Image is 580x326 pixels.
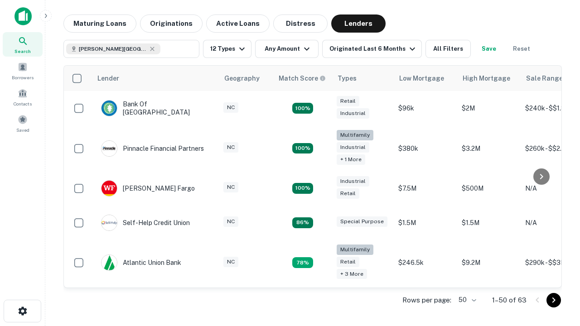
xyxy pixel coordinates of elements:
[3,111,43,135] a: Saved
[101,215,190,231] div: Self-help Credit Union
[12,74,34,81] span: Borrowers
[337,130,373,140] div: Multifamily
[223,102,238,113] div: NC
[331,14,386,33] button: Lenders
[14,100,32,107] span: Contacts
[394,206,457,240] td: $1.5M
[279,73,326,83] div: Capitalize uses an advanced AI algorithm to match your search with the best lender. The match sco...
[329,43,418,54] div: Originated Last 6 Months
[338,73,357,84] div: Types
[223,216,238,227] div: NC
[322,40,422,58] button: Originated Last 6 Months
[455,293,478,307] div: 50
[14,7,32,25] img: capitalize-icon.png
[101,254,181,271] div: Atlantic Union Bank
[474,40,503,58] button: Save your search to get updates of matches that match your search criteria.
[337,108,369,119] div: Industrial
[337,244,373,255] div: Multifamily
[3,32,43,57] a: Search
[101,215,117,230] img: picture
[219,66,273,91] th: Geography
[101,180,195,197] div: [PERSON_NAME] Fargo
[457,66,521,91] th: High Mortgage
[535,254,580,297] iframe: Chat Widget
[14,48,31,55] span: Search
[337,176,369,187] div: Industrial
[394,125,457,171] td: $380k
[457,206,521,240] td: $1.5M
[425,40,471,58] button: All Filters
[273,14,328,33] button: Distress
[140,14,203,33] button: Originations
[79,45,147,53] span: [PERSON_NAME][GEOGRAPHIC_DATA], [GEOGRAPHIC_DATA]
[101,181,117,196] img: picture
[101,255,117,270] img: picture
[292,217,313,228] div: Matching Properties: 11, hasApolloMatch: undefined
[92,66,219,91] th: Lender
[337,257,359,267] div: Retail
[279,73,324,83] h6: Match Score
[457,125,521,171] td: $3.2M
[526,73,563,84] div: Sale Range
[203,40,251,58] button: 12 Types
[457,91,521,125] td: $2M
[292,183,313,194] div: Matching Properties: 14, hasApolloMatch: undefined
[63,14,136,33] button: Maturing Loans
[399,73,444,84] div: Low Mortgage
[507,40,536,58] button: Reset
[273,66,332,91] th: Capitalize uses an advanced AI algorithm to match your search with the best lender. The match sco...
[492,295,527,306] p: 1–50 of 63
[394,240,457,286] td: $246.5k
[223,182,238,192] div: NC
[337,154,365,165] div: + 1 more
[292,257,313,268] div: Matching Properties: 10, hasApolloMatch: undefined
[97,73,119,84] div: Lender
[463,73,510,84] div: High Mortgage
[101,141,117,156] img: picture
[394,171,457,206] td: $7.5M
[337,188,359,199] div: Retail
[255,40,319,58] button: Any Amount
[337,216,387,227] div: Special Purpose
[3,85,43,109] a: Contacts
[394,66,457,91] th: Low Mortgage
[223,257,238,267] div: NC
[337,96,359,106] div: Retail
[402,295,451,306] p: Rows per page:
[332,66,394,91] th: Types
[223,142,238,153] div: NC
[206,14,270,33] button: Active Loans
[292,103,313,114] div: Matching Properties: 15, hasApolloMatch: undefined
[101,101,117,116] img: picture
[457,171,521,206] td: $500M
[292,143,313,154] div: Matching Properties: 23, hasApolloMatch: undefined
[337,142,369,153] div: Industrial
[101,100,210,116] div: Bank Of [GEOGRAPHIC_DATA]
[394,91,457,125] td: $96k
[16,126,29,134] span: Saved
[457,240,521,286] td: $9.2M
[224,73,260,84] div: Geography
[546,293,561,307] button: Go to next page
[3,58,43,83] a: Borrowers
[101,140,204,157] div: Pinnacle Financial Partners
[337,269,367,279] div: + 3 more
